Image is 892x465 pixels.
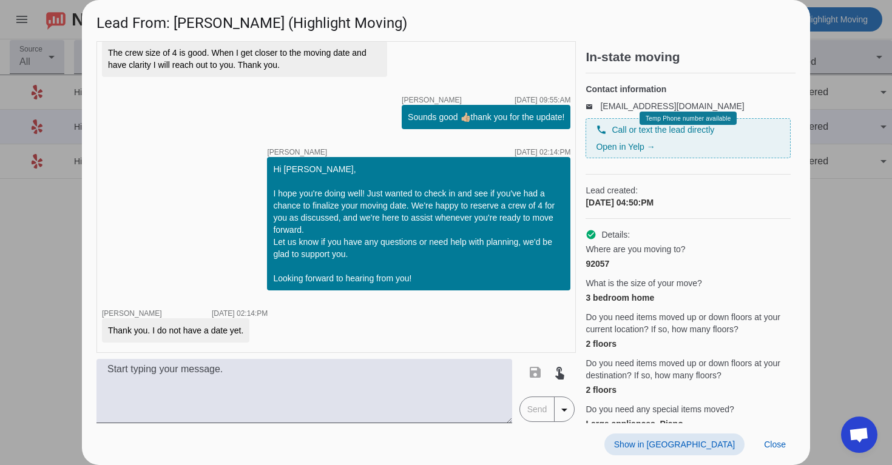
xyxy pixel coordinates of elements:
h2: In-state moving [586,51,796,63]
div: [DATE] 02:14:PM [515,149,570,156]
mat-icon: email [586,103,600,109]
span: Where are you moving to? [586,243,685,255]
span: [PERSON_NAME] [267,149,327,156]
div: Sounds good 👍🏼thank you for the update! [408,111,564,123]
span: Show in [GEOGRAPHIC_DATA] [614,440,735,449]
span: Temp Phone number available [646,115,731,122]
span: Do you need items moved up or down floors at your destination? If so, how many floors? [586,357,791,381]
span: [PERSON_NAME] [402,96,462,104]
div: Thank you. I do not have a date yet. [108,324,243,336]
span: Lead created: [586,184,791,196]
button: Close [754,433,796,455]
div: [DATE] 04:50:PM [586,196,791,209]
mat-icon: touch_app [552,365,567,380]
span: Details: [601,229,630,241]
div: The crew size of 4 is good. When I get closer to the moving date and have clarity I will reach ou... [108,47,381,71]
div: Large appliances, Piano [586,418,791,430]
a: Open in Yelp → [596,142,655,152]
span: Call or text the lead directly [612,124,714,136]
div: 2 floors [586,384,791,396]
span: What is the size of your move? [586,277,701,289]
mat-icon: phone [596,124,607,135]
button: Show in [GEOGRAPHIC_DATA] [604,433,745,455]
span: [PERSON_NAME] [102,309,162,318]
mat-icon: arrow_drop_down [557,403,572,417]
div: 92057 [586,258,791,270]
mat-icon: check_circle [586,229,596,240]
div: Open chat [841,416,877,453]
h4: Contact information [586,83,791,95]
div: Hi [PERSON_NAME], I hope you're doing well! Just wanted to check in and see if you've had a chanc... [273,163,564,284]
a: [EMAIL_ADDRESS][DOMAIN_NAME] [600,101,744,111]
div: 3 bedroom home [586,292,791,304]
div: 2 floors [586,338,791,350]
div: [DATE] 02:14:PM [212,310,268,317]
span: Do you need any special items moved? [586,403,734,415]
span: Do you need items moved up or down floors at your current location? If so, how many floors? [586,311,791,335]
div: [DATE] 09:55:AM [515,96,570,104]
span: Close [764,440,786,449]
